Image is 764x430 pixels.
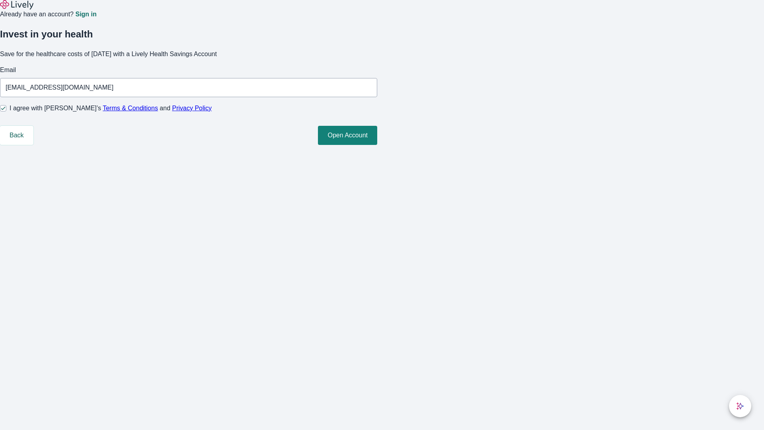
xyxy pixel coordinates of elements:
a: Terms & Conditions [103,105,158,111]
button: chat [729,395,751,417]
a: Sign in [75,11,96,18]
a: Privacy Policy [172,105,212,111]
span: I agree with [PERSON_NAME]’s and [10,104,212,113]
svg: Lively AI Assistant [736,402,744,410]
button: Open Account [318,126,377,145]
